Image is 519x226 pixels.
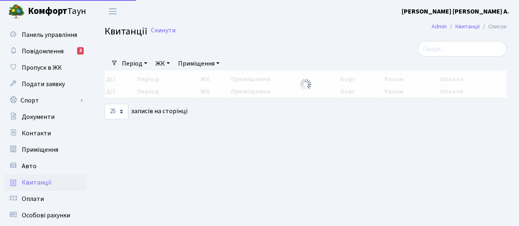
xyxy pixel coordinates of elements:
a: Документи [4,109,86,125]
a: Повідомлення3 [4,43,86,59]
span: Пропуск в ЖК [22,63,62,72]
span: Приміщення [22,145,58,154]
a: Оплати [4,191,86,207]
a: Авто [4,158,86,174]
img: Обробка... [299,78,312,91]
select: записів на сторінці [105,104,128,119]
div: 3 [77,47,84,55]
a: [PERSON_NAME] [PERSON_NAME] А. [402,7,509,16]
label: записів на сторінці [105,104,187,119]
a: Контакти [4,125,86,142]
span: Квитанції [105,24,147,39]
b: Комфорт [28,5,67,18]
span: Подати заявку [22,80,65,89]
li: Список [480,22,507,31]
span: Документи [22,112,55,121]
a: Квитанції [4,174,86,191]
span: Контакти [22,129,51,138]
a: Admin [432,22,447,31]
span: Авто [22,162,37,171]
img: logo.png [8,3,25,20]
a: Приміщення [4,142,86,158]
a: Квитанції [455,22,480,31]
a: Панель управління [4,27,86,43]
button: Переключити навігацію [103,5,123,18]
nav: breadcrumb [419,18,519,35]
span: Оплати [22,194,44,203]
a: Скинути [151,27,176,34]
span: Таун [28,5,86,18]
span: Квитанції [22,178,52,187]
a: Подати заявку [4,76,86,92]
a: Пропуск в ЖК [4,59,86,76]
input: Пошук... [418,41,507,57]
a: Приміщення [175,57,223,71]
a: ЖК [152,57,173,71]
span: Особові рахунки [22,211,70,220]
a: Період [119,57,151,71]
span: Панель управління [22,30,77,39]
span: Повідомлення [22,47,64,56]
a: Особові рахунки [4,207,86,224]
a: Спорт [4,92,86,109]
